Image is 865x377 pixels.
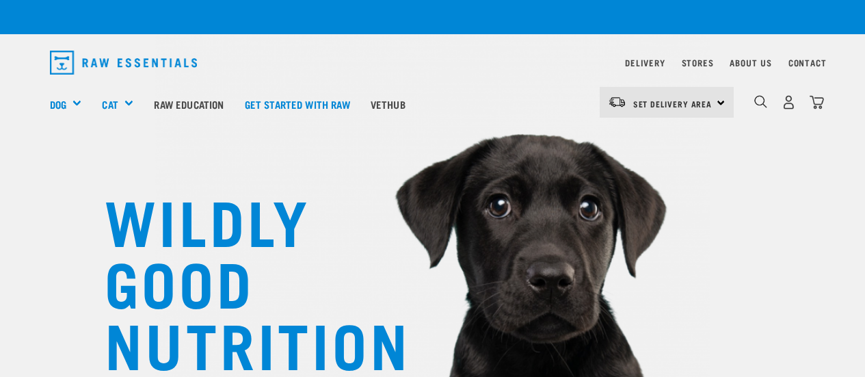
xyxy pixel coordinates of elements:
img: home-icon-1@2x.png [754,95,767,108]
img: home-icon@2x.png [810,95,824,109]
a: Dog [50,96,66,112]
span: Set Delivery Area [633,101,713,106]
a: Vethub [360,77,416,131]
a: Cat [102,96,118,112]
a: Stores [682,60,714,65]
a: Delivery [625,60,665,65]
img: user.png [782,95,796,109]
img: Raw Essentials Logo [50,51,198,75]
a: Get started with Raw [235,77,360,131]
a: Contact [788,60,827,65]
nav: dropdown navigation [39,45,827,80]
h1: WILDLY GOOD NUTRITION [105,188,378,373]
a: Raw Education [144,77,234,131]
a: About Us [730,60,771,65]
img: van-moving.png [608,96,626,108]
